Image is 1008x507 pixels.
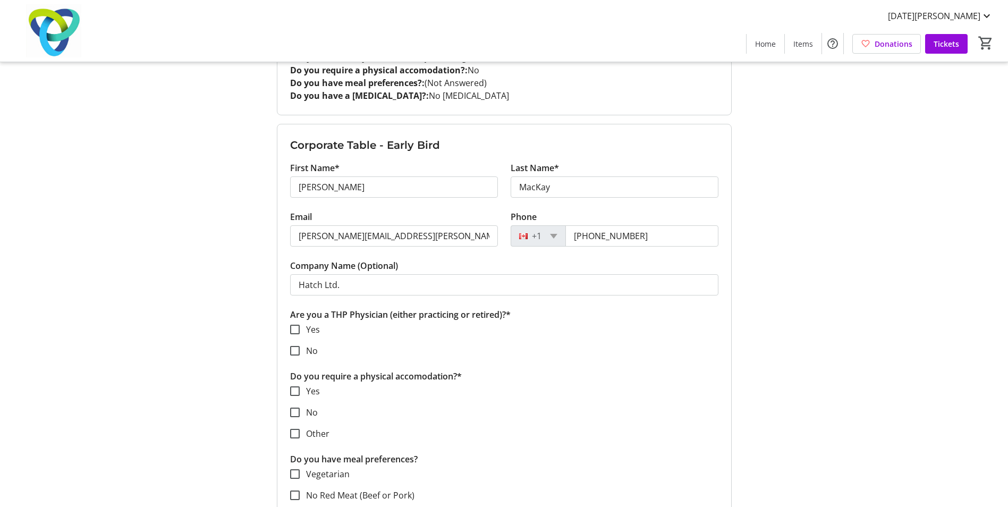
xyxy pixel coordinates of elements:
[290,308,718,321] p: Are you a THP Physician (either practicing or retired)?*
[300,344,318,357] label: No
[290,77,425,89] strong: Do you have meal preferences?:
[747,34,784,54] a: Home
[290,64,718,77] p: No
[290,162,340,174] label: First Name*
[300,323,320,336] label: Yes
[511,162,559,174] label: Last Name*
[934,38,959,49] span: Tickets
[755,38,776,49] span: Home
[425,77,487,89] span: (Not Answered)
[300,489,414,502] label: No Red Meat (Beef or Pork)
[290,210,312,223] label: Email
[879,7,1002,24] button: [DATE][PERSON_NAME]
[511,210,537,223] label: Phone
[6,4,101,57] img: Trillium Health Partners Foundation's Logo
[300,468,350,480] label: Vegetarian
[793,38,813,49] span: Items
[976,33,995,53] button: Cart
[300,406,318,419] label: No
[290,259,398,272] label: Company Name (Optional)
[888,10,980,22] span: [DATE][PERSON_NAME]
[290,137,718,153] h3: Corporate Table - Early Bird
[290,370,718,383] p: Do you require a physical accomodation?*
[290,64,468,76] strong: Do you require a physical accomodation?:
[822,33,843,54] button: Help
[925,34,968,54] a: Tickets
[300,385,320,398] label: Yes
[290,90,429,102] strong: Do you have a [MEDICAL_DATA]?:
[290,89,718,102] p: No [MEDICAL_DATA]
[290,453,718,466] p: Do you have meal preferences?
[565,225,718,247] input: (506) 234-5678
[300,427,329,440] label: Other
[875,38,912,49] span: Donations
[852,34,921,54] a: Donations
[785,34,821,54] a: Items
